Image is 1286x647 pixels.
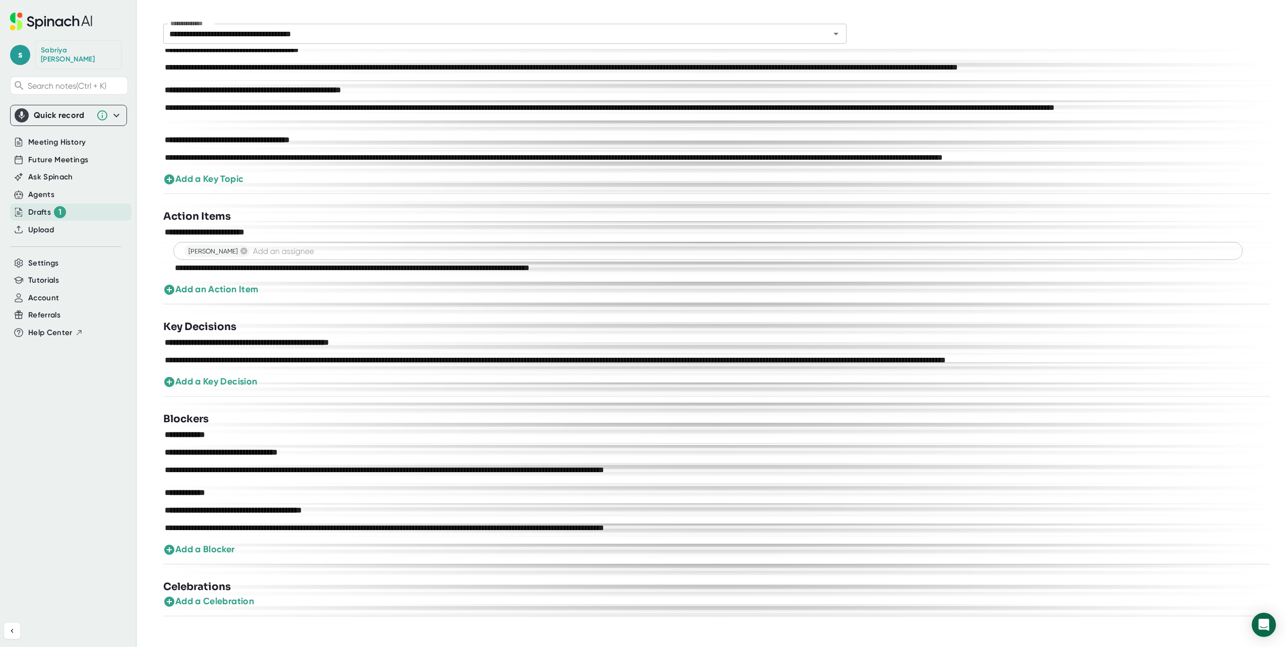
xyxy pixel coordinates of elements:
span: Search notes (Ctrl + K) [28,81,125,91]
button: Upload [28,224,54,236]
button: Open [829,27,843,41]
button: Add a Blocker [163,543,235,556]
button: Referrals [28,309,60,321]
div: Quick record [34,110,91,120]
div: Open Intercom Messenger [1252,613,1276,637]
span: s [10,45,30,65]
button: Add a Key Decision [163,375,257,389]
div: Sabriya McKoy [41,46,116,63]
button: Future Meetings [28,154,88,166]
button: Account [28,292,59,304]
button: Add an Action Item [163,283,258,296]
button: Drafts 1 [28,206,66,218]
button: Ask Spinach [28,171,73,183]
h3: Blockers [163,412,209,427]
span: Help Center [28,327,73,339]
div: Drafts [28,206,66,218]
button: Add a Key Topic [163,172,243,186]
div: Quick record [15,105,122,125]
button: Help Center [28,327,83,339]
div: [PERSON_NAME] [184,245,250,257]
h3: Action Items [163,209,231,224]
div: 1 [54,206,66,218]
button: Agents [28,189,54,201]
button: Settings [28,257,59,269]
button: Tutorials [28,275,59,286]
button: Add a Celebration [163,595,254,608]
button: Collapse sidebar [4,623,20,639]
span: [PERSON_NAME] [184,246,242,256]
h3: Key Decisions [163,319,236,335]
input: Add an assignee [251,244,1233,258]
h3: Celebrations [163,579,231,595]
button: Meeting History [28,137,86,148]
